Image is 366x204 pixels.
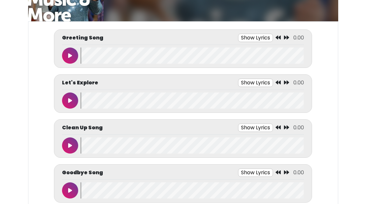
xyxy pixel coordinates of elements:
[238,34,273,42] button: Show Lyrics
[62,34,103,42] p: Greeting Song
[238,79,273,87] button: Show Lyrics
[62,79,98,87] p: Let's Explore
[293,79,304,86] span: 0.00
[238,168,273,177] button: Show Lyrics
[62,124,103,132] p: Clean Up Song
[293,34,304,41] span: 0.00
[293,169,304,176] span: 0.00
[293,124,304,131] span: 0.00
[238,123,273,132] button: Show Lyrics
[62,169,103,177] p: Goodbye Song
